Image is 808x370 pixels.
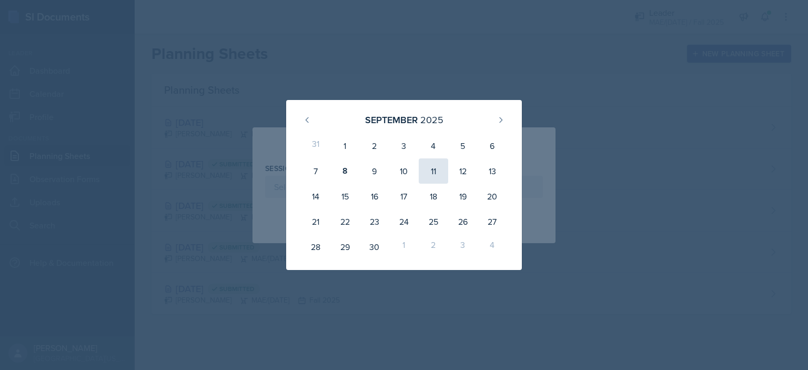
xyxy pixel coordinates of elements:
[419,209,448,234] div: 25
[360,234,389,259] div: 30
[301,184,330,209] div: 14
[389,158,419,184] div: 10
[365,113,418,127] div: September
[360,133,389,158] div: 2
[448,209,478,234] div: 26
[301,234,330,259] div: 28
[389,133,419,158] div: 3
[301,158,330,184] div: 7
[330,133,360,158] div: 1
[301,209,330,234] div: 21
[478,209,507,234] div: 27
[419,234,448,259] div: 2
[330,209,360,234] div: 22
[448,234,478,259] div: 3
[419,184,448,209] div: 18
[448,184,478,209] div: 19
[448,158,478,184] div: 12
[360,209,389,234] div: 23
[330,234,360,259] div: 29
[448,133,478,158] div: 5
[419,133,448,158] div: 4
[389,209,419,234] div: 24
[301,133,330,158] div: 31
[330,184,360,209] div: 15
[360,158,389,184] div: 9
[330,158,360,184] div: 8
[389,234,419,259] div: 1
[420,113,443,127] div: 2025
[478,234,507,259] div: 4
[478,184,507,209] div: 20
[389,184,419,209] div: 17
[360,184,389,209] div: 16
[478,158,507,184] div: 13
[419,158,448,184] div: 11
[478,133,507,158] div: 6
